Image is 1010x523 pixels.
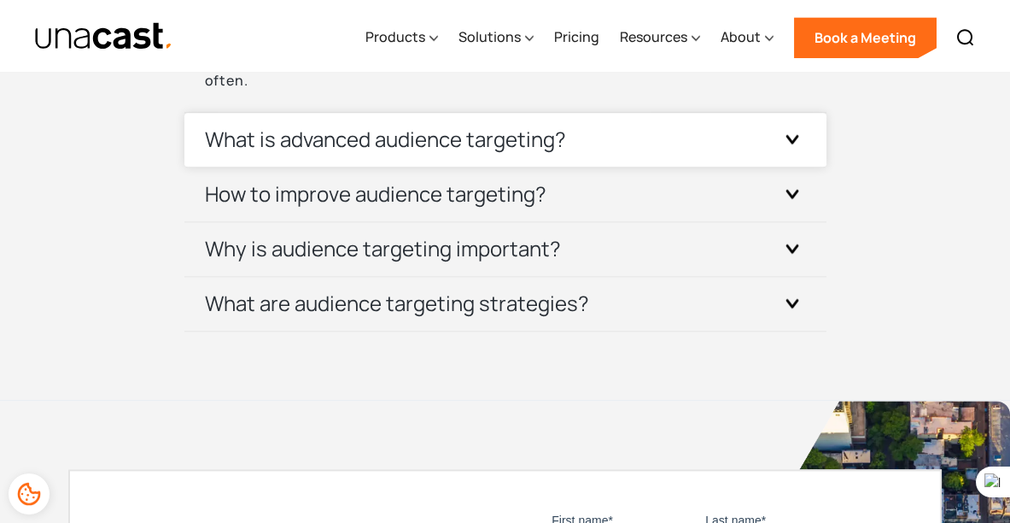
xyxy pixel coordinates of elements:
[955,27,976,48] img: Search icon
[458,26,521,47] div: Solutions
[458,3,534,73] div: Solutions
[794,17,937,58] a: Book a Meeting
[205,180,546,208] h3: How to improve audience targeting?
[721,3,774,73] div: About
[34,21,173,51] img: Unacast text logo
[620,26,687,47] div: Resources
[365,26,425,47] div: Products
[620,3,700,73] div: Resources
[205,235,561,262] h3: Why is audience targeting important?
[205,126,566,153] h3: What is advanced audience targeting?
[205,290,589,317] h3: What are audience targeting strategies?
[9,473,50,514] div: Cookie Preferences
[365,3,438,73] div: Products
[721,26,761,47] div: About
[554,3,599,73] a: Pricing
[34,21,173,51] a: home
